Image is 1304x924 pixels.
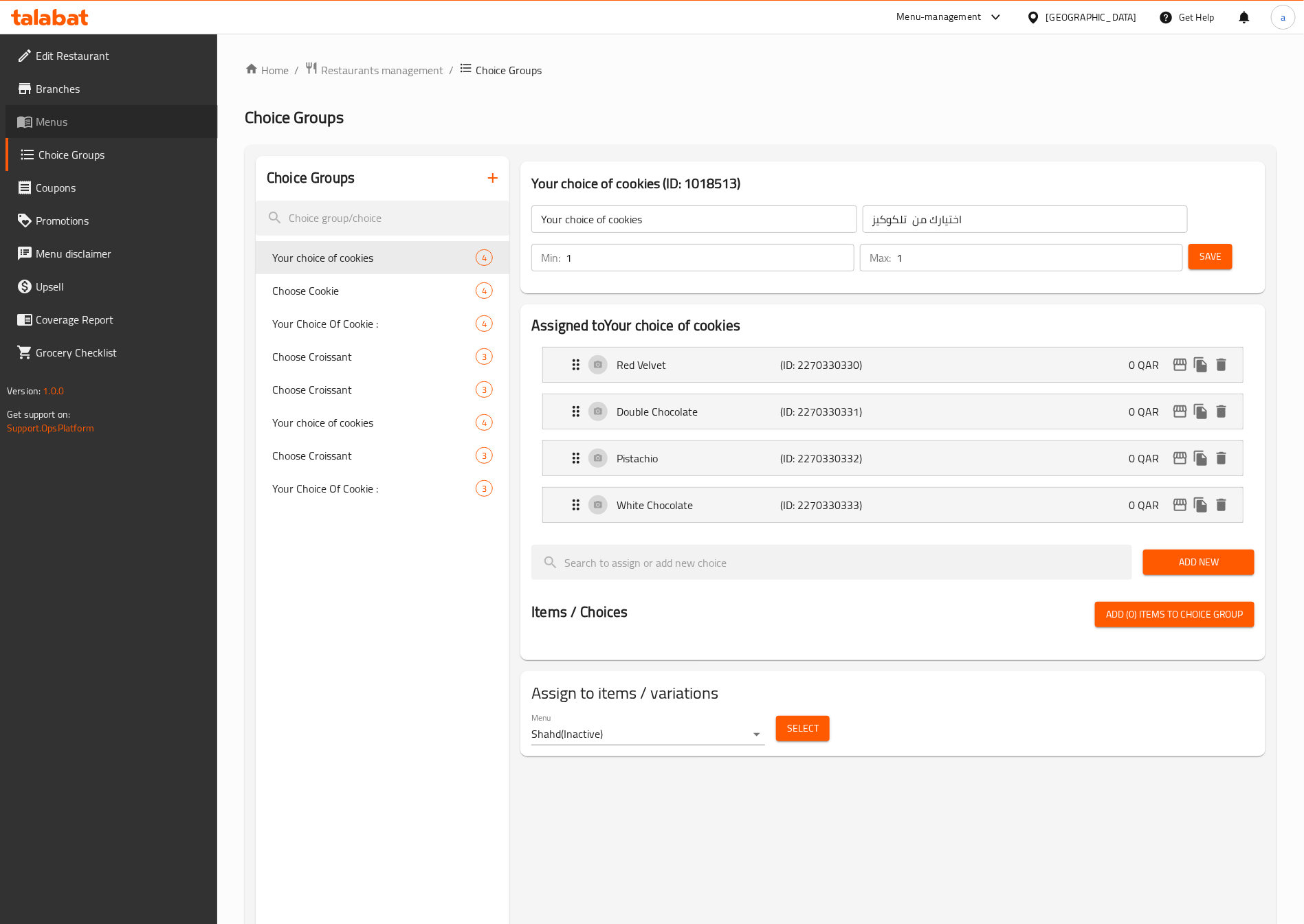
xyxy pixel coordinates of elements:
div: Choose Cookie4 [256,274,509,307]
span: 4 [476,284,492,297]
a: Menus [5,105,218,138]
span: Your choice of cookies [272,414,476,431]
button: delete [1211,448,1232,469]
button: delete [1211,354,1232,375]
p: (ID: 2270330330) [781,357,890,373]
div: Expand [543,441,1243,475]
div: Choose Croissant3 [256,340,509,373]
button: delete [1211,495,1232,515]
span: Coupons [36,179,207,196]
nav: breadcrumb [245,61,1277,79]
span: 4 [476,416,492,429]
input: search [531,545,1132,580]
button: Select [776,716,830,741]
button: duplicate [1191,448,1211,469]
p: Red Velvet [617,357,780,373]
span: a [1281,10,1285,25]
span: Choose Croissant [272,447,476,464]
span: 4 [476,317,492,330]
a: Restaurants management [305,61,443,79]
div: Choose Croissant3 [256,373,509,406]
a: Upsell [5,270,218,303]
a: Menu disclaimer [5,237,218,270]
span: Save [1200,248,1222,265]
p: (ID: 2270330331) [781,403,890,420]
button: Add (0) items to choice group [1095,602,1255,627]
p: 0 QAR [1129,450,1170,466]
div: Choices [476,480,493,497]
span: Branches [36,80,207,97]
span: 1.0.0 [43,382,64,400]
li: Expand [531,341,1255,388]
p: 0 QAR [1129,357,1170,373]
button: Save [1189,244,1233,269]
span: 4 [476,251,492,264]
div: Choices [476,249,493,266]
button: edit [1170,495,1191,515]
div: [GEOGRAPHIC_DATA] [1046,10,1137,25]
span: Choice Groups [38,146,207,163]
p: Double Chocolate [617,403,780,420]
div: Your choice of cookies4 [256,241,509,274]
button: Add New [1143,550,1255,575]
span: Select [787,720,819,737]
span: Get support on: [7,405,70,423]
div: Choose Croissant3 [256,439,509,472]
li: Expand [531,482,1255,528]
div: Shahd(Inactive) [531,723,765,745]
div: Choices [476,282,493,299]
span: Version: [7,382,41,400]
span: Your Choice Of Cookie : [272,315,476,332]
a: Edit Restaurant [5,39,218,72]
span: Add (0) items to choice group [1106,606,1244,623]
span: Choose Croissant [272,381,476,398]
button: duplicate [1191,495,1211,515]
p: White Chocolate [617,497,780,513]
span: Choose Croissant [272,348,476,365]
h2: Choice Groups [267,168,355,188]
li: Expand [531,435,1255,482]
span: Upsell [36,278,207,295]
span: Add New [1154,554,1244,571]
a: Coupons [5,171,218,204]
span: 3 [476,350,492,363]
span: 3 [476,383,492,396]
h2: Assigned to Your choice of cookies [531,315,1255,336]
button: edit [1170,354,1191,375]
p: 0 QAR [1129,497,1170,513]
a: Home [245,62,289,78]
button: duplicate [1191,354,1211,375]
a: Branches [5,72,218,105]
div: Choices [476,447,493,464]
p: Min: [541,249,560,266]
span: Choice Groups [245,102,344,133]
span: Menu disclaimer [36,245,207,262]
li: / [449,62,454,78]
span: Edit Restaurant [36,47,207,64]
button: edit [1170,448,1191,469]
div: Your Choice Of Cookie :3 [256,472,509,505]
input: search [256,201,509,236]
p: (ID: 2270330332) [781,450,890,466]
span: Your choice of cookies [272,249,476,266]
li: Expand [531,388,1255,435]
p: (ID: 2270330333) [781,497,890,513]
span: Choice Groups [476,62,542,78]
a: Grocery Checklist [5,336,218,369]
span: Menus [36,113,207,130]
a: Coverage Report [5,303,218,336]
div: Your choice of cookies4 [256,406,509,439]
p: 0 QAR [1129,403,1170,420]
div: Expand [543,488,1243,522]
div: Your Choice Of Cookie :4 [256,307,509,340]
div: Expand [543,348,1243,382]
span: Your Choice Of Cookie : [272,480,476,497]
span: Promotions [36,212,207,229]
div: Choices [476,381,493,398]
button: edit [1170,401,1191,422]
span: Grocery Checklist [36,344,207,361]
span: Restaurants management [321,62,443,78]
span: 3 [476,482,492,495]
div: Menu-management [897,9,982,25]
span: 3 [476,449,492,462]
